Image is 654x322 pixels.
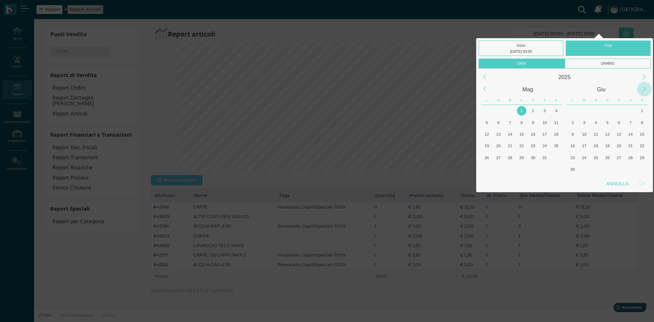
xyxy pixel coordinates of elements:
[591,129,601,139] div: 11
[539,140,550,152] div: Sabato, Maggio 24
[540,118,549,127] div: 10
[590,128,602,140] div: Mercoledì, Giugno 11
[527,140,539,152] div: Venerdì, Maggio 23
[626,118,635,127] div: 7
[568,141,577,150] div: 16
[493,164,504,175] div: Martedì, Giugno 3
[590,164,602,175] div: Mercoledì, Luglio 2
[516,105,527,117] div: Giovedì, Maggio 1
[516,95,527,105] div: Giovedì
[480,48,562,55] div: [DATE] 00:00
[493,140,504,152] div: Martedì, Maggio 20
[529,129,538,139] div: 16
[613,117,625,128] div: Venerdì, Giugno 6
[625,128,636,140] div: Sabato, Giugno 14
[527,105,539,117] div: Venerdì, Maggio 2
[578,164,590,175] div: Martedì, Luglio 1
[625,152,636,163] div: Sabato, Giugno 28
[494,118,503,127] div: 6
[527,152,539,163] div: Venerdì, Maggio 30
[637,141,647,150] div: 22
[539,105,550,117] div: Sabato, Maggio 3
[567,105,578,117] div: Lunedì, Maggio 26
[529,106,538,115] div: 2
[580,141,589,150] div: 17
[540,106,549,115] div: 3
[551,129,561,139] div: 18
[625,95,636,105] div: Sabato
[539,117,550,128] div: Sabato, Maggio 10
[591,118,601,127] div: 4
[614,118,624,127] div: 6
[602,152,613,163] div: Giovedì, Giugno 26
[550,95,562,105] div: Domenica
[568,165,577,174] div: 30
[551,118,561,127] div: 11
[625,105,636,117] div: Sabato, Maggio 31
[529,141,538,150] div: 23
[494,153,503,162] div: 27
[613,140,625,152] div: Venerdì, Giugno 20
[517,141,526,150] div: 22
[493,152,504,163] div: Martedì, Maggio 27
[550,152,562,163] div: Domenica, Giugno 1
[637,118,647,127] div: 8
[567,152,578,163] div: Lunedì, Giugno 23
[504,128,516,140] div: Mercoledì, Maggio 14
[636,164,648,175] div: Domenica, Luglio 6
[580,153,589,162] div: 24
[567,95,578,105] div: Lunedì
[491,71,638,83] div: 2025
[578,140,590,152] div: Martedì, Giugno 17
[626,141,635,150] div: 21
[636,95,648,105] div: Domenica
[540,141,549,150] div: 24
[613,105,625,117] div: Venerdì, Maggio 30
[626,129,635,139] div: 14
[479,59,564,68] div: Data
[504,152,516,163] div: Mercoledì, Maggio 28
[578,105,590,117] div: Martedì, Maggio 27
[481,164,493,175] div: Lunedì, Giugno 2
[625,117,636,128] div: Sabato, Giugno 7
[578,128,590,140] div: Martedì, Giugno 10
[539,95,550,105] div: Sabato
[590,117,602,128] div: Mercoledì, Giugno 4
[625,140,636,152] div: Sabato, Giugno 21
[517,118,526,127] div: 8
[636,128,648,140] div: Domenica, Giugno 15
[565,59,651,68] div: Orario
[637,82,652,96] div: Next Month
[516,140,527,152] div: Giovedì, Maggio 22
[590,140,602,152] div: Mercoledì, Giugno 18
[481,117,493,128] div: Lunedì, Maggio 5
[517,153,526,162] div: 29
[540,153,549,162] div: 31
[478,82,492,96] div: Previous Month
[527,95,539,105] div: Venerdì
[505,129,515,139] div: 14
[539,152,550,163] div: Sabato, Maggio 31
[602,117,613,128] div: Giovedì, Giugno 5
[614,129,624,139] div: 13
[481,95,493,105] div: Lunedì
[529,153,538,162] div: 30
[568,153,577,162] div: 23
[602,105,613,117] div: Giovedì, Maggio 29
[580,129,589,139] div: 10
[493,117,504,128] div: Martedì, Maggio 6
[539,164,550,175] div: Sabato, Giugno 7
[527,128,539,140] div: Venerdì, Maggio 16
[603,153,612,162] div: 26
[567,140,578,152] div: Lunedì, Giugno 16
[591,141,601,150] div: 18
[493,128,504,140] div: Martedì, Maggio 13
[637,106,647,115] div: 1
[636,152,648,163] div: Domenica, Giugno 29
[539,128,550,140] div: Sabato, Maggio 17
[636,105,648,117] div: Domenica, Giugno 1
[540,129,549,139] div: 17
[637,153,647,162] div: 29
[505,118,515,127] div: 7
[568,118,577,127] div: 2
